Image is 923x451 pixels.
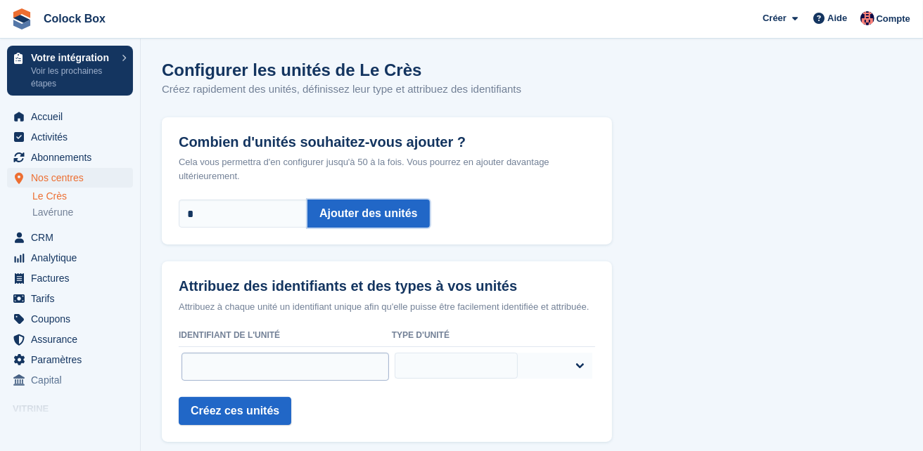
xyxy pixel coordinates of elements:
[179,325,392,347] th: Identifiant de l'unité
[31,53,115,63] p: Votre intégration
[32,206,133,219] a: Lavérune
[31,419,115,439] span: Boutique en ligne
[7,168,133,188] a: menu
[31,127,115,147] span: Activités
[7,370,133,390] a: menu
[179,155,595,183] p: Cela vous permettra d'en configurer jusqu'à 50 à la fois. Vous pourrez en ajouter davantage ultér...
[31,248,115,268] span: Analytique
[877,12,910,26] span: Compte
[31,148,115,167] span: Abonnements
[11,8,32,30] img: stora-icon-8386f47178a22dfd0bd8f6a31ec36ba5ce8667c1dd55bd0f319d3a0aa187defe.svg
[179,300,595,314] p: Attribuez à chaque unité un identifiant unique afin qu'elle puisse être facilement identifiée et ...
[860,11,874,25] img: Christophe Cloysil
[31,329,115,349] span: Assurance
[7,350,133,370] a: menu
[827,11,847,25] span: Aide
[7,228,133,247] a: menu
[7,329,133,349] a: menu
[307,200,430,228] button: Ajouter des unités
[7,107,133,126] a: menu
[31,168,115,188] span: Nos centres
[7,309,133,329] a: menu
[13,402,140,416] span: Vitrine
[179,397,291,425] button: Créez ces unités
[31,289,115,308] span: Tarifs
[763,11,787,25] span: Créer
[7,46,133,96] a: Votre intégration Voir les prochaines étapes
[179,278,517,294] strong: Attribuez des identifiants et des types à vos unités
[162,81,521,98] p: Créez rapidement des unités, définissez leur type et attribuez des identifiants
[38,7,111,30] a: Colock Box
[7,148,133,167] a: menu
[7,127,133,147] a: menu
[31,309,115,329] span: Coupons
[179,117,595,150] label: Combien d'unités souhaitez-vous ajouter ?
[7,268,133,288] a: menu
[31,350,115,370] span: Paramètres
[31,107,115,126] span: Accueil
[162,60,521,79] h1: Configurer les unités de Le Crès
[392,325,595,347] th: Type d'unité
[31,370,115,390] span: Capital
[7,289,133,308] a: menu
[31,228,115,247] span: CRM
[31,268,115,288] span: Factures
[7,419,133,439] a: menu
[31,65,115,90] p: Voir les prochaines étapes
[32,190,133,203] a: Le Crès
[7,248,133,268] a: menu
